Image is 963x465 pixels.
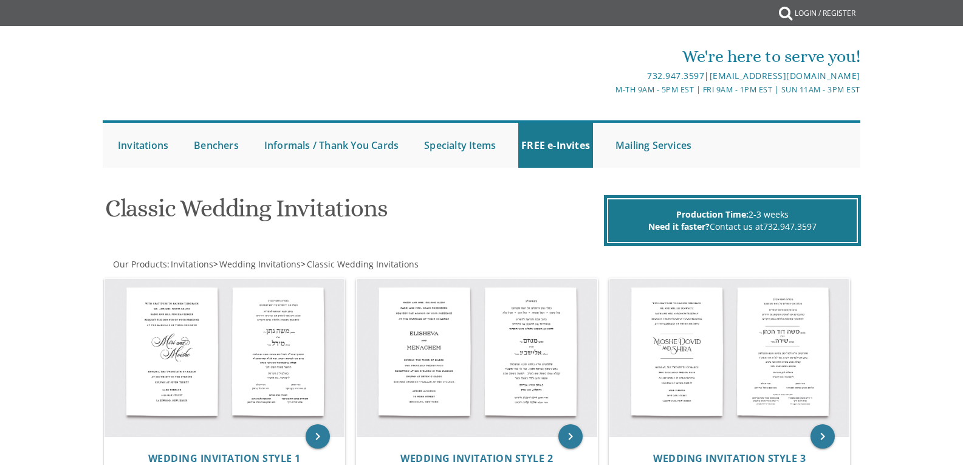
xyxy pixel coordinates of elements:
[171,258,213,270] span: Invitations
[261,123,402,168] a: Informals / Thank You Cards
[518,123,593,168] a: FREE e-Invites
[609,279,850,437] img: Wedding Invitation Style 3
[148,453,301,464] a: Wedding Invitation Style 1
[307,258,419,270] span: Classic Wedding Invitations
[219,258,301,270] span: Wedding Invitations
[301,258,419,270] span: >
[103,258,482,270] div: :
[648,221,710,232] span: Need it faster?
[558,424,583,449] a: keyboard_arrow_right
[213,258,301,270] span: >
[218,258,301,270] a: Wedding Invitations
[170,258,213,270] a: Invitations
[653,453,806,464] a: Wedding Invitation Style 3
[612,123,694,168] a: Mailing Services
[607,198,858,243] div: 2-3 weeks Contact us at
[191,123,242,168] a: Benchers
[306,258,419,270] a: Classic Wedding Invitations
[647,70,704,81] a: 732.947.3597
[115,123,171,168] a: Invitations
[356,83,860,96] div: M-Th 9am - 5pm EST | Fri 9am - 1pm EST | Sun 11am - 3pm EST
[710,70,860,81] a: [EMAIL_ADDRESS][DOMAIN_NAME]
[810,424,835,449] a: keyboard_arrow_right
[112,258,167,270] a: Our Products
[400,452,553,465] span: Wedding Invitation Style 2
[356,44,860,69] div: We're here to serve you!
[421,123,499,168] a: Specialty Items
[676,208,749,220] span: Production Time:
[400,453,553,464] a: Wedding Invitation Style 2
[148,452,301,465] span: Wedding Invitation Style 1
[105,195,601,231] h1: Classic Wedding Invitations
[356,69,860,83] div: |
[763,221,817,232] a: 732.947.3597
[357,279,597,437] img: Wedding Invitation Style 2
[653,452,806,465] span: Wedding Invitation Style 3
[306,424,330,449] a: keyboard_arrow_right
[105,279,345,437] img: Wedding Invitation Style 1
